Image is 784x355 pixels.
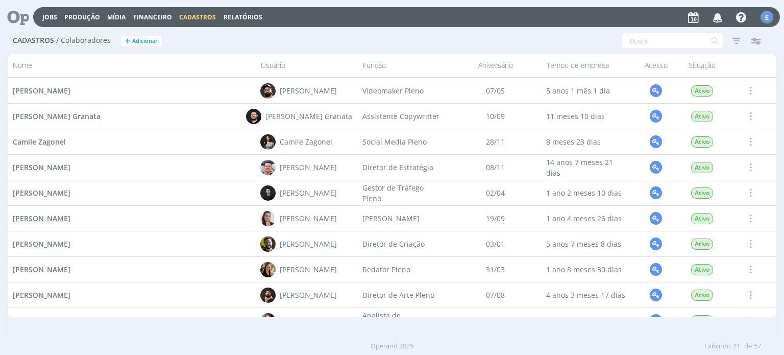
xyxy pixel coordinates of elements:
[13,239,70,249] a: [PERSON_NAME]
[704,341,731,351] span: Exibindo
[450,129,542,154] div: 28/11
[133,13,172,21] a: Financeiro
[266,111,353,122] div: [PERSON_NAME] Granata
[247,109,262,124] img: B
[450,57,542,75] div: Aniversário
[358,257,450,282] div: Redator Pleno
[450,308,542,333] div: 30/06
[13,239,70,249] span: [PERSON_NAME]
[358,231,450,256] div: Diretor de Criação
[261,160,276,175] img: C
[358,308,450,333] div: Analista de [PERSON_NAME] 2
[280,85,337,96] div: [PERSON_NAME]
[13,86,70,96] span: [PERSON_NAME]
[450,282,542,307] div: 07/08
[691,85,713,97] span: Ativo
[13,290,70,300] span: [PERSON_NAME]
[42,13,57,21] a: Jobs
[358,129,450,154] div: Social Media Pleno
[691,136,713,148] span: Ativo
[261,262,276,277] img: C
[64,13,100,21] a: Produção
[261,236,276,252] img: C
[13,111,101,122] a: [PERSON_NAME] Granata
[691,264,713,275] span: Ativo
[622,33,723,49] input: Busca
[261,211,276,226] img: C
[176,13,219,21] button: Cadastros
[280,264,337,275] div: [PERSON_NAME]
[760,8,774,26] button: E
[691,213,713,224] span: Ativo
[761,11,773,23] div: E
[633,57,679,75] div: Acesso
[13,136,66,147] a: Camile Zagonel
[179,13,216,21] span: Cadastros
[358,206,450,231] div: [PERSON_NAME]
[13,290,70,300] a: [PERSON_NAME]
[132,38,158,44] span: Adicionar
[542,257,633,282] div: 1 ano 8 meses 30 dias
[280,290,337,300] div: [PERSON_NAME]
[542,180,633,205] div: 1 ano 2 meses 10 dias
[280,136,333,147] div: Camile Zagonel
[256,57,358,75] div: Usuário
[691,290,713,301] span: Ativo
[261,185,276,201] img: C
[358,57,450,75] div: Função
[280,187,337,198] div: [PERSON_NAME]
[280,162,337,173] div: [PERSON_NAME]
[358,104,450,129] div: Assistente Copywritter
[13,137,66,147] span: Camile Zagonel
[280,315,337,326] div: [PERSON_NAME]
[542,57,633,75] div: Tempo de empresa
[450,231,542,256] div: 03/01
[450,78,542,103] div: 07/05
[358,155,450,180] div: Diretor de Estratégia
[13,316,70,325] span: [PERSON_NAME]
[39,13,60,21] button: Jobs
[13,213,70,224] a: [PERSON_NAME]
[125,36,130,46] span: +
[542,155,633,180] div: 14 anos 7 meses 21 dias
[121,36,162,46] button: +Adicionar
[450,155,542,180] div: 08/11
[542,78,633,103] div: 5 anos 1 mês 1 dia
[691,239,713,250] span: Ativo
[130,13,175,21] button: Financeiro
[61,13,103,21] button: Produção
[220,13,265,21] button: Relatórios
[358,180,450,205] div: Gestor de Tráfego Pleno
[542,104,633,129] div: 11 meses 10 dias
[224,13,262,21] a: Relatórios
[542,129,633,154] div: 8 meses 23 dias
[691,315,713,326] span: Ativo
[691,187,713,199] span: Ativo
[691,111,713,122] span: Ativo
[8,57,255,75] div: Nome
[261,83,276,99] img: B
[679,57,725,75] div: Situação
[261,134,276,150] img: C
[261,288,276,303] img: D
[13,264,70,275] a: [PERSON_NAME]
[107,13,126,21] a: Mídia
[280,213,337,224] div: [PERSON_NAME]
[358,78,450,103] div: Videomaker Pleno
[280,239,337,249] div: [PERSON_NAME]
[13,315,70,326] a: [PERSON_NAME]
[13,162,70,173] a: [PERSON_NAME]
[13,85,70,96] a: [PERSON_NAME]
[450,206,542,231] div: 19/09
[542,206,633,231] div: 1 ano 4 meses 26 dias
[104,13,129,21] button: Mídia
[261,313,276,328] img: E
[450,257,542,282] div: 31/03
[56,36,111,45] span: / Colaboradores
[691,162,713,173] span: Ativo
[744,341,752,351] span: de
[733,341,740,351] span: 21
